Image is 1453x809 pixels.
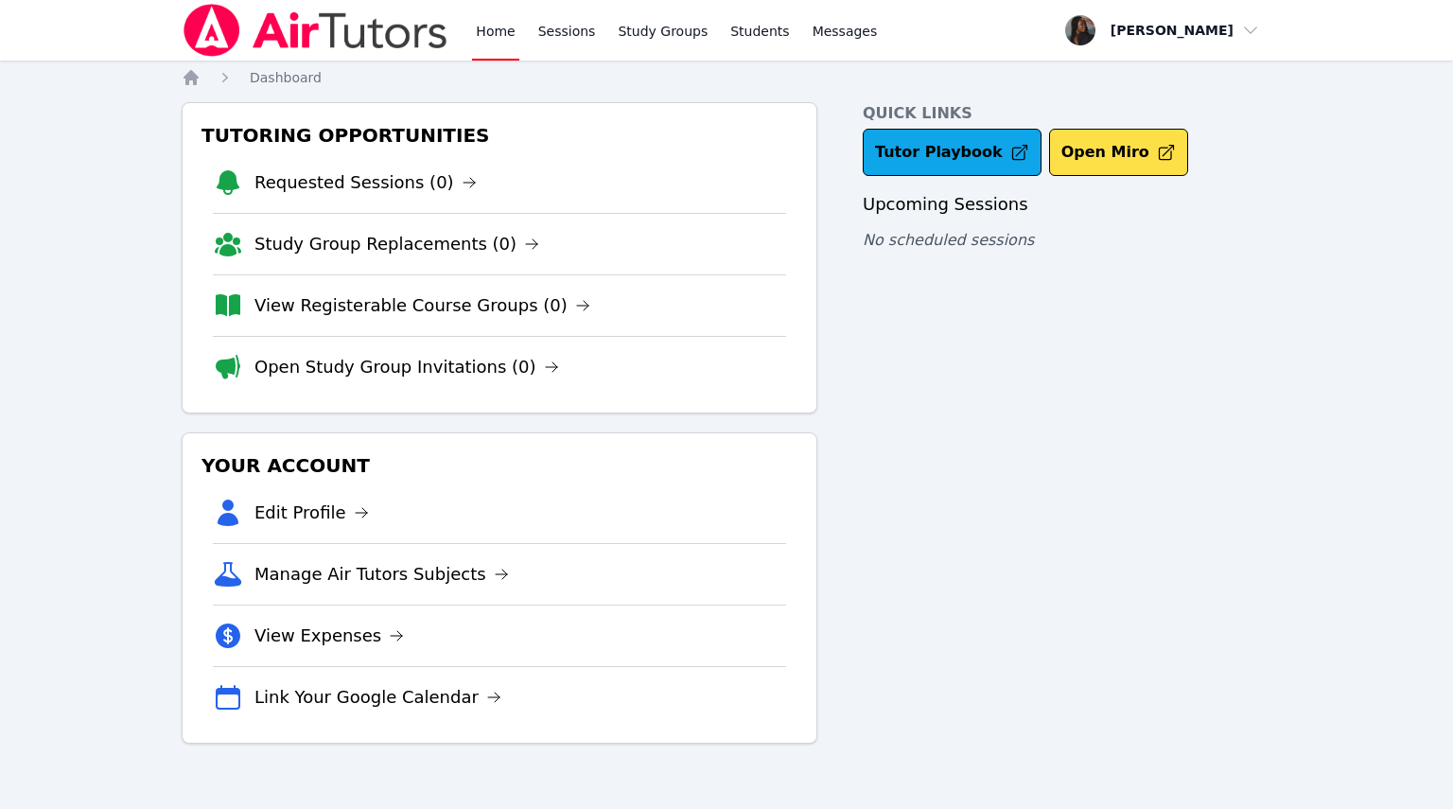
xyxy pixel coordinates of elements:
[254,292,590,319] a: View Registerable Course Groups (0)
[254,231,539,257] a: Study Group Replacements (0)
[254,623,404,649] a: View Expenses
[863,102,1271,125] h4: Quick Links
[182,68,1271,87] nav: Breadcrumb
[198,118,801,152] h3: Tutoring Opportunities
[863,191,1271,218] h3: Upcoming Sessions
[254,684,501,711] a: Link Your Google Calendar
[863,231,1034,249] span: No scheduled sessions
[254,561,509,588] a: Manage Air Tutors Subjects
[182,4,449,57] img: Air Tutors
[863,129,1042,176] a: Tutor Playbook
[254,500,369,526] a: Edit Profile
[254,169,477,196] a: Requested Sessions (0)
[1049,129,1188,176] button: Open Miro
[198,448,801,483] h3: Your Account
[250,68,322,87] a: Dashboard
[254,354,559,380] a: Open Study Group Invitations (0)
[813,22,878,41] span: Messages
[250,70,322,85] span: Dashboard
